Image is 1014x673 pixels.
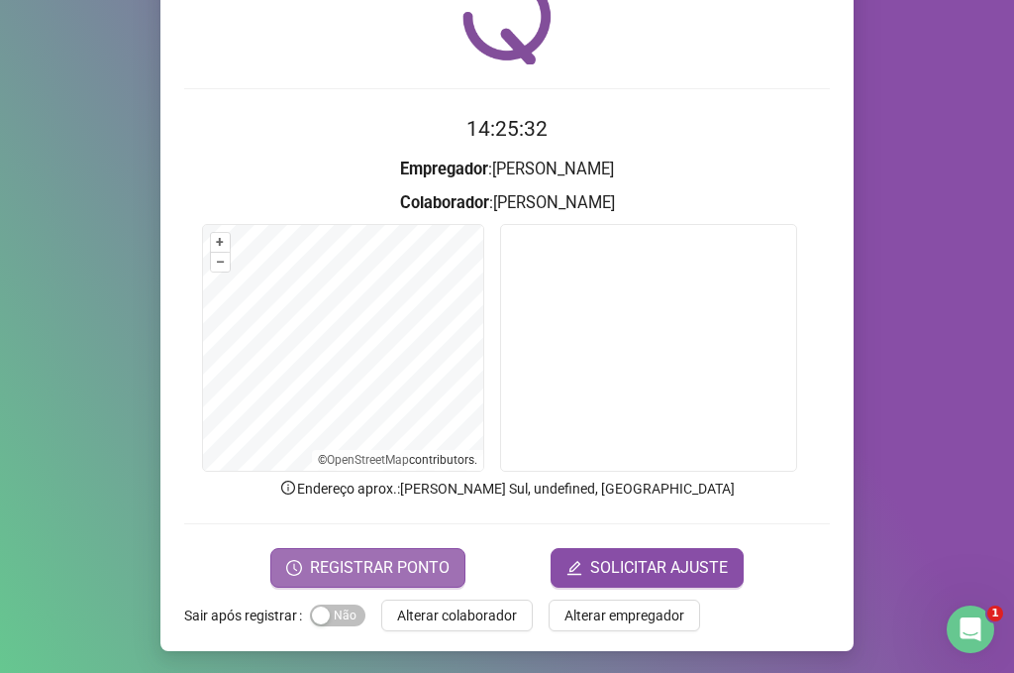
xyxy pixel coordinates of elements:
a: OpenStreetMap [327,453,409,467]
span: Alterar colaborador [397,605,517,626]
button: editSOLICITAR AJUSTE [551,548,744,588]
span: edit [566,560,582,576]
strong: Colaborador [400,193,489,212]
button: Alterar colaborador [381,600,533,631]
h3: : [PERSON_NAME] [184,157,830,182]
span: info-circle [279,479,297,497]
span: Alterar empregador [564,605,684,626]
button: + [211,233,230,252]
span: 1 [987,606,1003,621]
label: Sair após registrar [184,600,310,631]
h3: : [PERSON_NAME] [184,190,830,216]
span: clock-circle [286,560,302,576]
button: Alterar empregador [549,600,700,631]
button: REGISTRAR PONTO [270,548,465,588]
button: – [211,253,230,272]
p: Endereço aprox. : [PERSON_NAME] Sul, undefined, [GEOGRAPHIC_DATA] [184,478,830,500]
time: 14:25:32 [466,117,548,141]
strong: Empregador [400,160,488,178]
span: SOLICITAR AJUSTE [590,556,728,580]
li: © contributors. [318,453,477,467]
iframe: Intercom live chat [947,606,994,653]
span: REGISTRAR PONTO [310,556,450,580]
